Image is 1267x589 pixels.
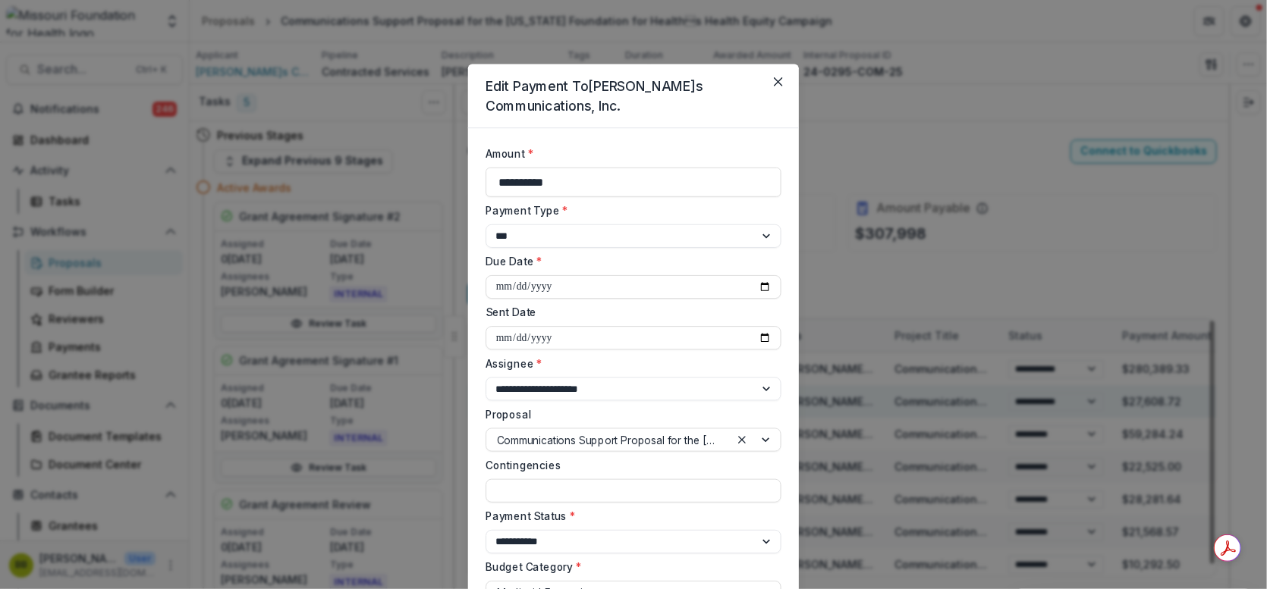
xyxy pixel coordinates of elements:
label: Assignee [486,356,772,371]
label: Proposal [486,406,772,421]
header: Edit Payment To [PERSON_NAME]s Communications, Inc. [468,64,799,129]
label: Amount [486,146,772,161]
button: Close [766,70,790,93]
div: Clear selected options [733,431,750,448]
label: Sent Date [486,305,772,320]
label: Contingencies [486,458,772,473]
label: Payment Status [486,509,772,524]
label: Budget Category [486,559,772,575]
label: Payment Type [486,203,772,218]
label: Due Date [486,254,772,269]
